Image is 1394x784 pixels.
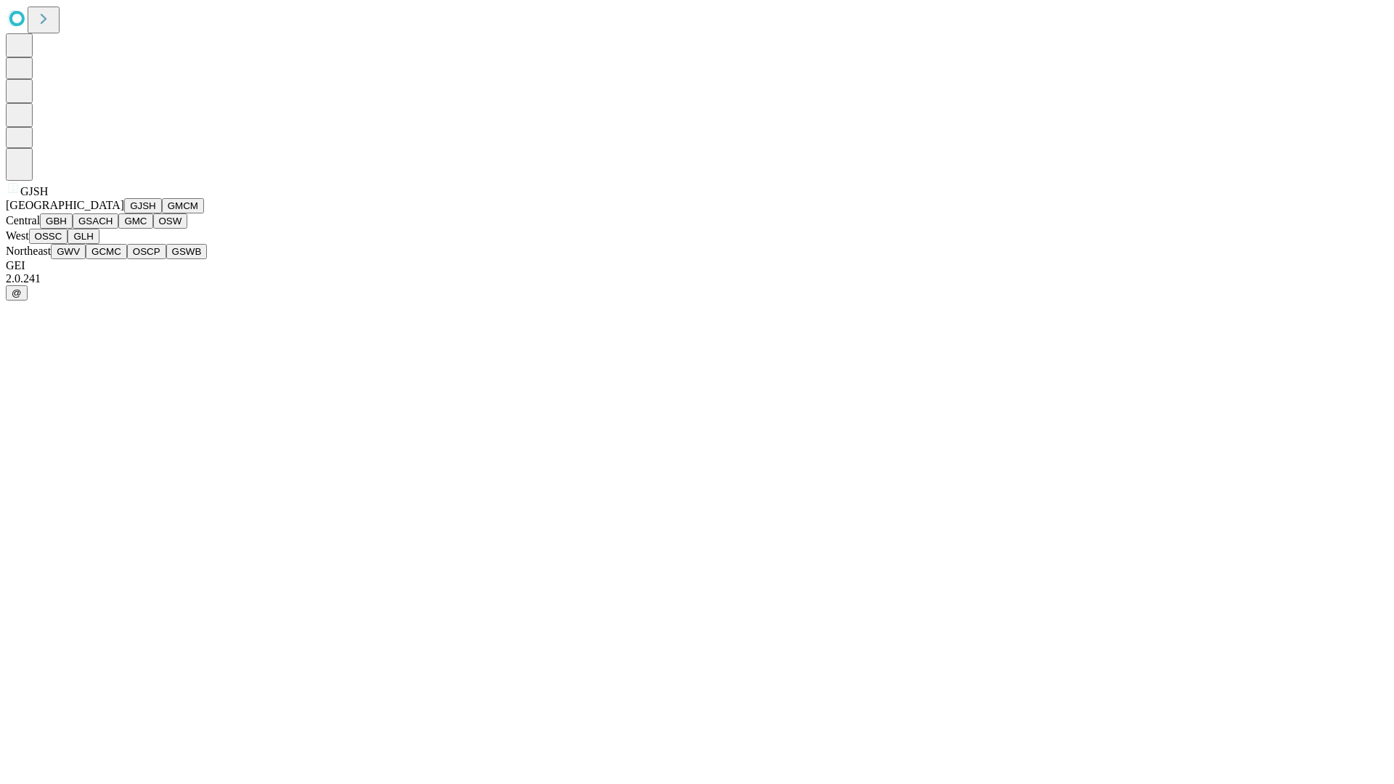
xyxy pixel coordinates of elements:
button: OSCP [127,244,166,259]
span: [GEOGRAPHIC_DATA] [6,199,124,211]
div: 2.0.241 [6,272,1388,285]
button: GCMC [86,244,127,259]
span: Central [6,214,40,226]
button: GSWB [166,244,208,259]
button: GSACH [73,213,118,229]
button: GWV [51,244,86,259]
div: GEI [6,259,1388,272]
span: @ [12,287,22,298]
button: OSSC [29,229,68,244]
span: Northeast [6,245,51,257]
button: GMCM [162,198,204,213]
button: OSW [153,213,188,229]
button: GBH [40,213,73,229]
button: GMC [118,213,152,229]
button: GJSH [124,198,162,213]
span: GJSH [20,185,48,197]
button: @ [6,285,28,301]
span: West [6,229,29,242]
button: GLH [68,229,99,244]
